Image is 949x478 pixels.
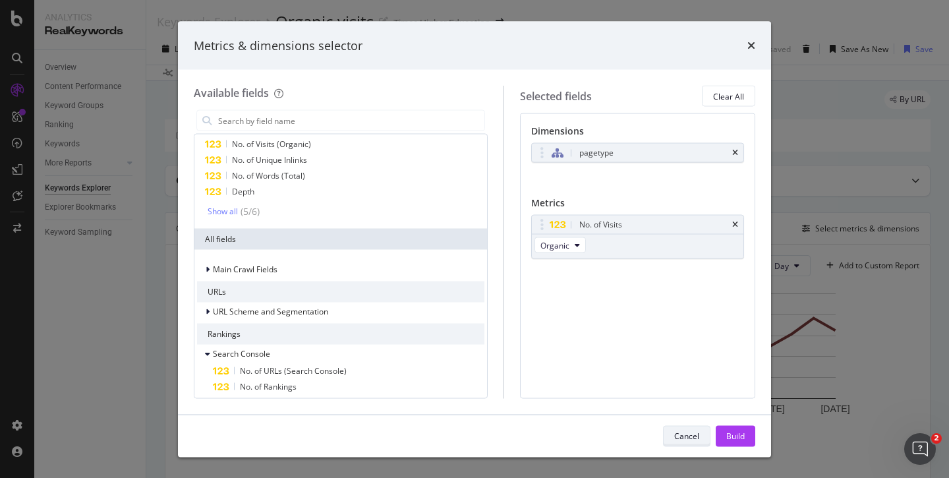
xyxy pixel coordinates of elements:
[726,430,745,441] div: Build
[197,282,484,303] div: URLs
[232,138,311,150] span: No. of Visits (Organic)
[904,433,936,465] iframe: Intercom live chat
[194,86,269,100] div: Available fields
[732,149,738,157] div: times
[240,381,297,392] span: No. of Rankings
[663,425,710,446] button: Cancel
[217,111,484,131] input: Search by field name
[232,170,305,181] span: No. of Words (Total)
[674,430,699,441] div: Cancel
[713,90,744,102] div: Clear All
[540,239,569,251] span: Organic
[178,21,771,457] div: modal
[531,125,744,143] div: Dimensions
[579,146,614,160] div: pagetype
[732,221,738,229] div: times
[931,433,942,444] span: 2
[579,218,622,231] div: No. of Visits
[534,237,586,253] button: Organic
[232,186,254,197] span: Depth
[213,264,277,275] span: Main Crawl Fields
[213,348,270,359] span: Search Console
[213,306,328,317] span: URL Scheme and Segmentation
[240,365,347,376] span: No. of URLs (Search Console)
[531,143,744,163] div: pagetypetimes
[520,88,592,104] div: Selected fields
[194,37,362,54] div: Metrics & dimensions selector
[716,425,755,446] button: Build
[531,215,744,259] div: No. of VisitstimesOrganic
[208,207,238,216] div: Show all
[238,205,260,218] div: ( 5 / 6 )
[194,229,487,250] div: All fields
[702,86,755,107] button: Clear All
[531,196,744,215] div: Metrics
[232,154,307,165] span: No. of Unique Inlinks
[747,37,755,54] div: times
[197,324,484,345] div: Rankings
